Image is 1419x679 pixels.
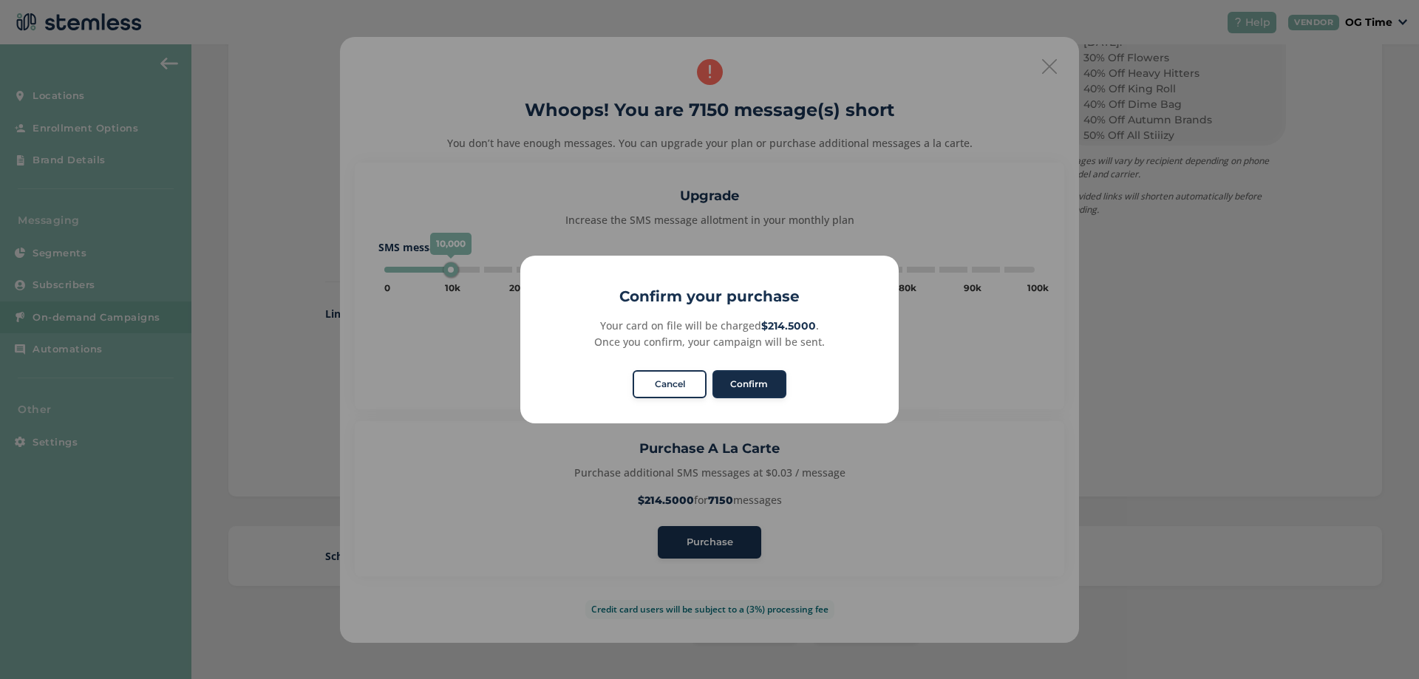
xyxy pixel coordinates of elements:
button: Cancel [633,370,707,398]
iframe: Chat Widget [1345,608,1419,679]
button: Confirm [712,370,786,398]
h2: Confirm your purchase [520,285,899,307]
strong: $214.5000 [761,319,816,332]
div: Your card on file will be charged . Once you confirm, your campaign will be sent. [537,318,882,349]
